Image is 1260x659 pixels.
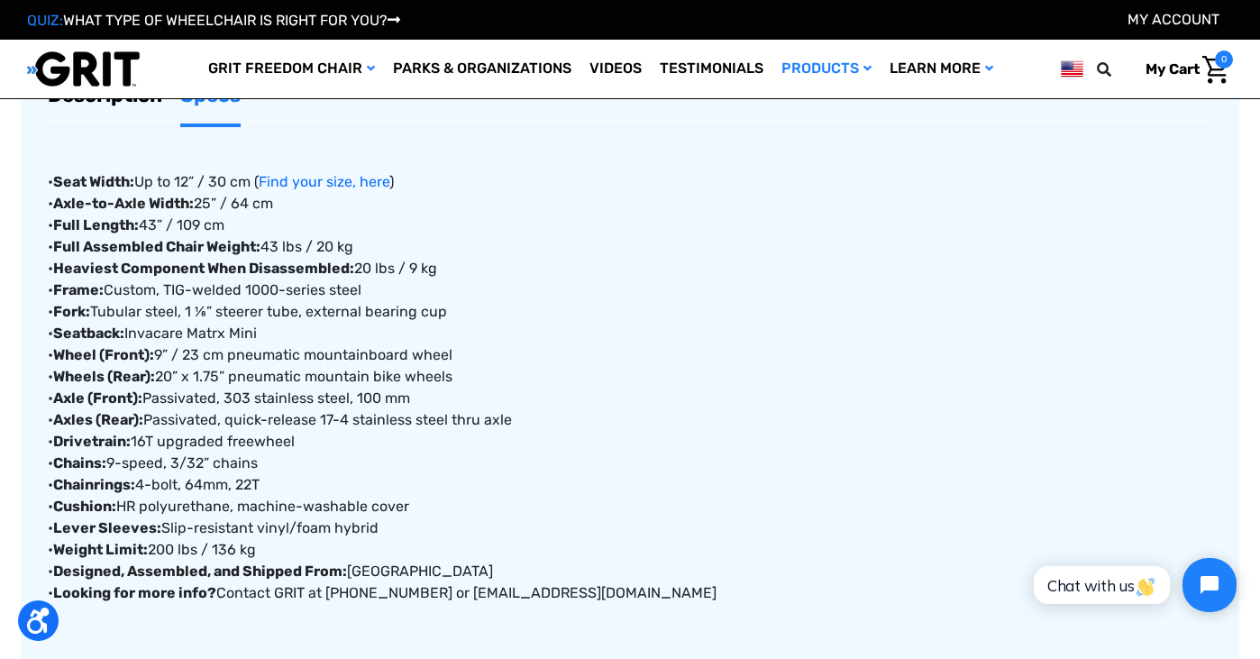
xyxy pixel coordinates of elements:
iframe: Tidio Chat [1014,543,1252,627]
img: GRIT All-Terrain Wheelchair and Mobility Equipment [27,50,140,87]
strong: Full Assembled Chair Weight: [53,238,260,255]
a: Testimonials [651,40,772,98]
a: QUIZ:WHAT TYPE OF WHEELCHAIR IS RIGHT FOR YOU? [27,12,400,29]
strong: Chainrings: [53,476,135,493]
a: Videos [580,40,651,98]
strong: Axles (Rear): [53,411,143,428]
strong: Designed, Assembled, and Shipped From: [53,563,347,580]
a: Parks & Organizations [384,40,580,98]
a: Learn More [881,40,1002,98]
a: Products [772,40,881,98]
strong: Weight Limit: [53,541,148,558]
img: us.png [1061,58,1083,80]
strong: Seatback: [53,325,124,342]
strong: Drivetrain: [53,433,131,450]
strong: Looking for more info? [53,584,216,601]
strong: Heaviest Component When Disassembled: [53,260,354,277]
strong: Wheels (Rear): [53,368,155,385]
strong: Chains: [53,454,106,471]
strong: Frame: [53,281,104,298]
strong: Seat Width: [53,173,134,190]
strong: Wheel (Front): [53,346,154,363]
strong: Axle (Front): [53,389,142,407]
strong: Lever Sleeves: [53,519,161,536]
strong: Axle-to-Axle Width: [53,195,194,212]
span: QUIZ: [27,12,63,29]
a: Find your size, here [259,173,389,190]
img: Cart [1202,56,1228,84]
strong: Full Length: [53,216,139,233]
strong: Cushion: [53,498,116,515]
a: Account [1128,11,1219,28]
span: 0 [1215,50,1233,69]
span: My Cart [1146,60,1200,78]
strong: Fork: [53,303,90,320]
a: Cart with 0 items [1132,50,1233,88]
a: GRIT Freedom Chair [199,40,384,98]
input: Search [1105,50,1132,88]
